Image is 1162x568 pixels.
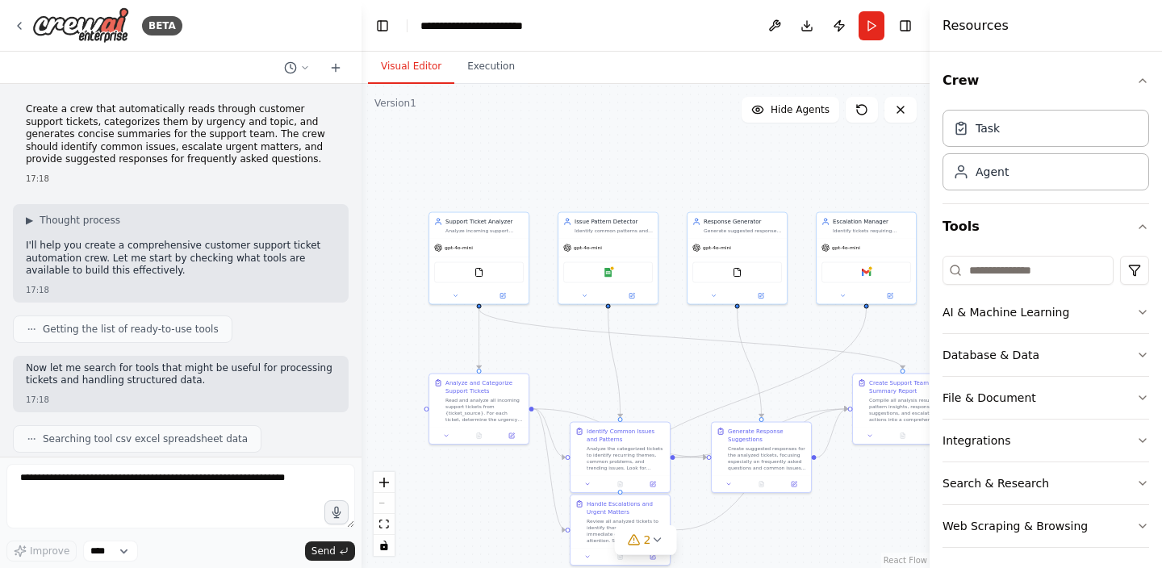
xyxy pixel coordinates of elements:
[943,420,1149,461] button: Integrations
[368,50,454,84] button: Visual Editor
[374,535,395,556] button: toggle interactivity
[374,472,395,556] div: React Flow controls
[26,394,336,406] div: 17:18
[26,214,33,227] span: ▶
[615,525,677,555] button: 2
[832,244,860,251] span: gpt-4o-mini
[780,479,808,489] button: Open in side panel
[704,218,782,226] div: Response Generator
[976,120,1000,136] div: Task
[587,500,665,516] div: Handle Escalations and Urgent Matters
[943,334,1149,376] button: Database & Data
[278,58,316,77] button: Switch to previous chat
[675,405,848,534] g: Edge from 4e12ebdb-b031-4921-a4d3-c4344d9d5690 to ab859970-e63c-4cfb-b82d-3a7a7b49bfa2
[704,228,782,234] div: Generate suggested responses for frequently asked questions, create templates for common issues, ...
[43,323,219,336] span: Getting the list of ready-to-use tools
[639,479,667,489] button: Open in side panel
[943,475,1049,491] div: Search & Research
[603,552,637,562] button: No output available
[498,431,525,441] button: Open in side panel
[687,212,788,305] div: Response GeneratorGenerate suggested responses for frequently asked questions, create templates f...
[454,50,528,84] button: Execution
[26,173,336,185] div: 17:18
[943,518,1088,534] div: Web Scraping & Browsing
[885,431,919,441] button: No output available
[323,58,349,77] button: Start a new chat
[833,218,911,226] div: Escalation Manager
[862,268,871,278] img: Gmail
[305,541,355,561] button: Send
[445,379,524,395] div: Analyze and Categorize Support Tickets
[943,291,1149,333] button: AI & Machine Learning
[587,428,665,444] div: Identify Common Issues and Patterns
[703,244,731,251] span: gpt-4o-mini
[884,556,927,565] a: React Flow attribution
[445,397,524,423] div: Read and analyze all incoming support tickets from {ticket_source}. For each ticket, determine th...
[445,244,473,251] span: gpt-4o-mini
[26,362,336,387] p: Now let me search for tools that might be useful for processing tickets and handling structured d...
[30,545,69,558] span: Improve
[734,309,766,418] g: Edge from dc6c7831-f586-436f-b927-8f88d2e32729 to 30b6afa2-1098-4c87-91c0-e68755ffa157
[943,16,1009,35] h4: Resources
[26,240,336,278] p: I'll help you create a comprehensive customer support ticket automation crew. Let me start by che...
[617,309,871,491] g: Edge from 8d51c25b-b5ea-4ef2-a719-1980f5040f25 to 4e12ebdb-b031-4921-a4d3-c4344d9d5690
[644,532,651,548] span: 2
[728,445,806,471] div: Create suggested responses for the analyzed tickets, focusing especially on frequently asked ques...
[604,268,613,278] img: Google Sheets
[603,479,637,489] button: No output available
[943,249,1149,561] div: Tools
[609,291,655,301] button: Open in side panel
[587,518,665,544] div: Review all analyzed tickets to identify those requiring immediate escalation or urgent attention....
[374,472,395,493] button: zoom in
[867,291,913,301] button: Open in side panel
[26,103,336,166] p: Create a crew that automatically reads through customer support tickets, categorizes them by urge...
[26,214,120,227] button: ▶Thought process
[445,228,524,234] div: Analyze incoming support tickets from {ticket_source}, categorize them by urgency level (Critical...
[639,552,667,562] button: Open in side panel
[428,374,529,445] div: Analyze and Categorize Support TicketsRead and analyze all incoming support tickets from {ticket_...
[742,97,839,123] button: Hide Agents
[922,431,949,441] button: Open in side panel
[943,103,1149,203] div: Crew
[738,291,784,301] button: Open in side panel
[428,212,529,305] div: Support Ticket AnalyzerAnalyze incoming support tickets from {ticket_source}, categorize them by ...
[570,422,671,494] div: Identify Common Issues and PatternsAnalyze the categorized tickets to identify recurring themes, ...
[587,445,665,471] div: Analyze the categorized tickets to identify recurring themes, common problems, and trending issue...
[943,58,1149,103] button: Crew
[475,309,483,370] g: Edge from 45c752d3-4333-45f5-9896-0b0594a21c43 to 5a5b6a21-8bbf-4e13-969f-9f5883780aa4
[943,377,1149,419] button: File & Document
[943,347,1039,363] div: Database & Data
[744,479,778,489] button: No output available
[943,390,1036,406] div: File & Document
[558,212,658,305] div: Issue Pattern DetectorIdentify common patterns and recurring issues across support tickets, track...
[943,432,1010,449] div: Integrations
[575,218,653,226] div: Issue Pattern Detector
[475,309,907,370] g: Edge from 45c752d3-4333-45f5-9896-0b0594a21c43 to ab859970-e63c-4cfb-b82d-3a7a7b49bfa2
[574,244,602,251] span: gpt-4o-mini
[711,422,812,494] div: Generate Response SuggestionsCreate suggested responses for the analyzed tickets, focusing especi...
[371,15,394,37] button: Hide left sidebar
[943,505,1149,547] button: Web Scraping & Browsing
[6,541,77,562] button: Improve
[474,268,484,278] img: FileReadTool
[570,495,671,566] div: Handle Escalations and Urgent MattersReview all analyzed tickets to identify those requiring imme...
[420,18,523,34] nav: breadcrumb
[26,284,336,296] div: 17:18
[374,97,416,110] div: Version 1
[943,462,1149,504] button: Search & Research
[445,218,524,226] div: Support Ticket Analyzer
[943,304,1069,320] div: AI & Machine Learning
[771,103,830,116] span: Hide Agents
[852,374,953,445] div: Create Support Team Summary ReportCompile all analysis results, pattern insights, response sugges...
[869,397,947,423] div: Compile all analysis results, pattern insights, response suggestions, and escalation actions into...
[32,7,129,44] img: Logo
[943,204,1149,249] button: Tools
[374,514,395,535] button: fit view
[534,405,566,461] g: Edge from 5a5b6a21-8bbf-4e13-969f-9f5883780aa4 to 509a298f-7c26-4291-9901-8909816824b4
[43,432,248,445] span: Searching tool csv excel spreadsheet data
[462,431,495,441] button: No output available
[324,500,349,524] button: Click to speak your automation idea
[728,428,806,444] div: Generate Response Suggestions
[869,379,947,395] div: Create Support Team Summary Report
[142,16,182,35] div: BETA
